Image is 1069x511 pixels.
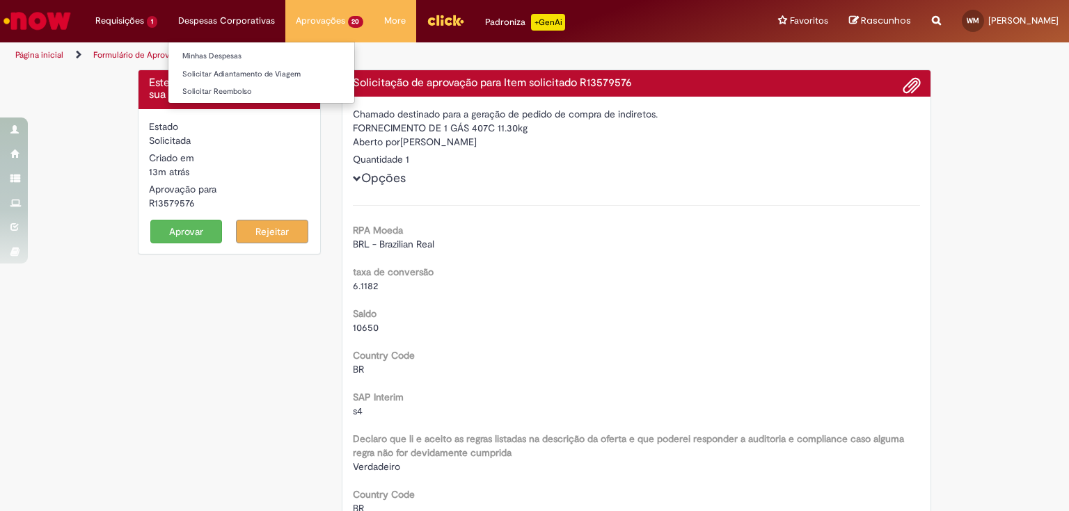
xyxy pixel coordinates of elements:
[967,16,979,25] span: WM
[353,460,400,473] span: Verdadeiro
[348,16,364,28] span: 20
[149,196,310,210] div: R13579576
[353,121,921,135] div: FORNECIMENTO DE 1 GÁS 407C 11.30kg
[353,349,415,362] b: Country Code
[236,220,308,243] button: Rejeitar
[353,307,377,320] b: Saldo
[861,14,911,27] span: Rascunhos
[353,77,921,90] h4: Solicitação de aprovação para Item solicitado R13579576
[95,14,144,28] span: Requisições
[149,151,194,165] label: Criado em
[353,391,404,403] b: SAP Interim
[15,49,63,60] a: Página inicial
[296,14,345,28] span: Aprovações
[353,321,379,334] span: 10650
[147,16,157,28] span: 1
[353,107,921,121] div: Chamado destinado para a geração de pedido de compra de indiretos.
[1,7,73,35] img: ServiceNow
[149,165,189,178] time: 30/09/2025 07:54:11
[353,432,904,459] b: Declaro que li e aceito as regras listadas na descrição da oferta e que poderei responder a audit...
[353,266,434,278] b: taxa de conversão
[353,488,415,501] b: Country Code
[168,67,354,82] a: Solicitar Adiantamento de Viagem
[149,77,310,102] h4: Este Item solicitado requer a sua aprovação
[427,10,464,31] img: click_logo_yellow_360x200.png
[531,14,565,31] p: +GenAi
[168,42,355,104] ul: Despesas Corporativas
[149,133,310,147] div: Solicitada
[353,279,378,292] span: 6.1182
[988,15,1059,26] span: [PERSON_NAME]
[353,224,403,236] b: RPA Moeda
[353,363,364,375] span: BR
[353,135,400,149] label: Aberto por
[790,14,828,28] span: Favoritos
[384,14,406,28] span: More
[849,15,911,28] a: Rascunhos
[149,165,310,179] div: 30/09/2025 07:54:11
[10,42,702,68] ul: Trilhas de página
[149,182,216,196] label: Aprovação para
[353,238,434,250] span: BRL - Brazilian Real
[149,120,178,133] label: Estado
[168,84,354,99] a: Solicitar Reembolso
[149,165,189,178] span: 13m atrás
[150,220,223,243] button: Aprovar
[178,14,275,28] span: Despesas Corporativas
[485,14,565,31] div: Padroniza
[168,49,354,64] a: Minhas Despesas
[353,405,363,417] span: s4
[353,152,921,166] div: Quantidade 1
[353,135,921,152] div: [PERSON_NAME]
[93,49,188,60] a: Formulário de Aprovação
